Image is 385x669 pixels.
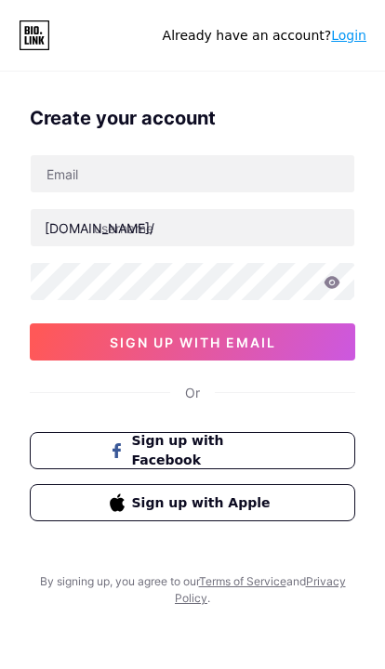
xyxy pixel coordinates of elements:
div: Create your account [30,104,355,132]
input: Email [31,155,354,192]
span: Sign up with Facebook [132,431,276,470]
div: Or [185,383,200,402]
span: Sign up with Apple [132,493,276,513]
a: Login [331,28,366,43]
a: Terms of Service [199,574,286,588]
div: [DOMAIN_NAME]/ [45,218,154,238]
button: sign up with email [30,323,355,361]
input: username [31,209,354,246]
button: Sign up with Apple [30,484,355,521]
div: Already have an account? [163,26,366,46]
button: Sign up with Facebook [30,432,355,469]
div: By signing up, you agree to our and . [34,573,351,607]
span: sign up with email [110,334,276,350]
